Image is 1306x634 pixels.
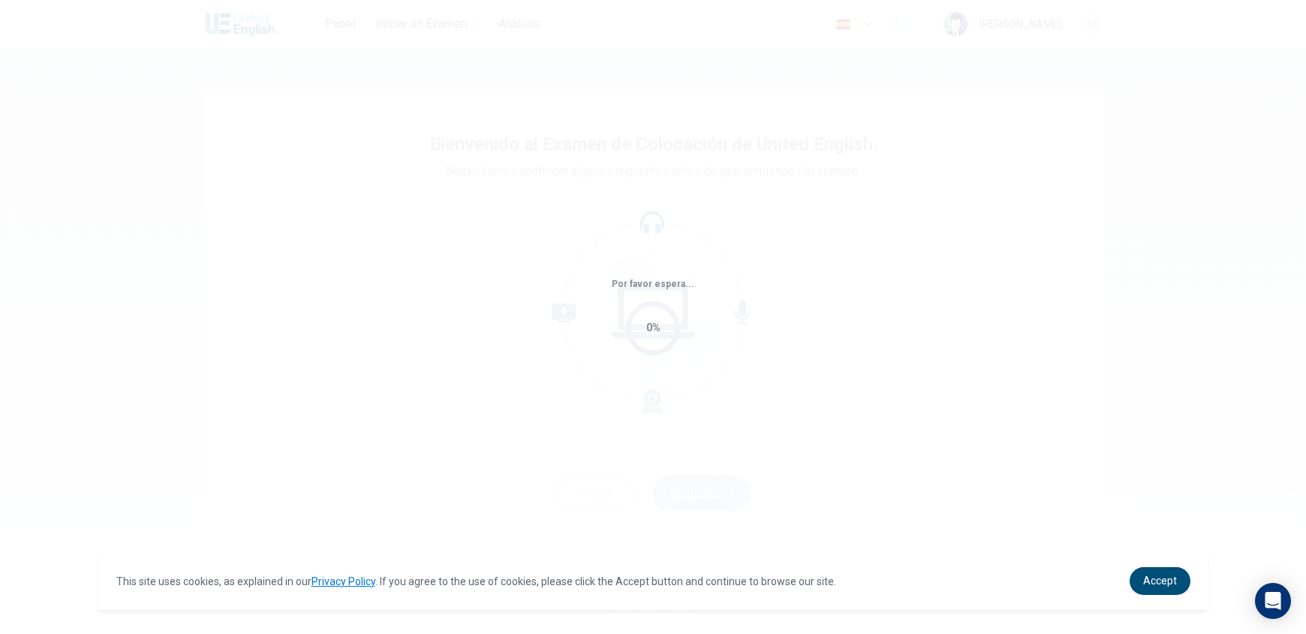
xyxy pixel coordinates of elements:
span: This site uses cookies, as explained in our . If you agree to the use of cookies, please click th... [116,575,836,587]
div: 0% [646,319,661,337]
span: Accept [1143,575,1177,587]
a: dismiss cookie message [1130,567,1190,595]
span: Por favor espera... [612,279,694,289]
div: cookieconsent [98,552,1208,610]
div: Open Intercom Messenger [1255,583,1291,619]
a: Privacy Policy [311,575,375,587]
